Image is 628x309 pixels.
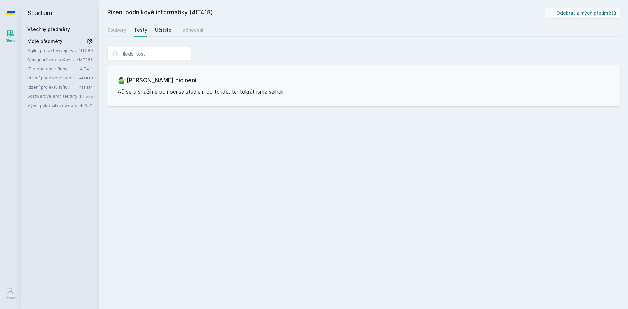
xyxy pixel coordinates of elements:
[107,27,126,33] div: Soubory
[77,57,93,62] a: 4ME486
[4,296,17,300] div: Uživatel
[134,24,147,37] a: Testy
[118,76,610,85] h3: 🤷‍♂️ [PERSON_NAME] nic není
[27,93,79,99] a: Softwarové architektury
[155,27,171,33] div: Učitelé
[79,75,93,80] a: 4IT418
[107,47,191,60] input: Hledej test
[27,26,70,32] a: Všechny předměty
[107,24,126,37] a: Soubory
[78,48,93,53] a: 4IT580
[27,102,80,109] a: Vývoj pokročilých webových aplikací v PHP
[179,24,203,37] a: Hodnocení
[27,84,79,90] a: Řízení projektů IS/ICT
[6,38,15,43] div: Study
[79,94,93,99] a: 4IT575
[27,65,80,72] a: IT a anatomie firmy
[155,24,171,37] a: Učitelé
[179,27,203,33] div: Hodnocení
[27,56,77,63] a: Design uživatelských rozhraní
[79,84,93,90] a: 4IT414
[134,27,147,33] div: Testy
[1,284,20,304] a: Uživatel
[1,26,20,46] a: Study
[80,103,93,108] a: 4IZ571
[118,88,610,95] p: Ač se ti snažíme pomoci se studiem co to jde, tentokrát jsme selhali.
[27,38,62,44] span: Moje předměty
[27,47,78,54] a: Agilní projekt vývoje webové aplikace
[545,8,620,18] button: Odebrat z mých předmětů
[107,8,545,18] h2: Řízení podnikové informatiky (4IT418)
[27,75,79,81] a: Řízení podnikové informatiky
[80,66,93,71] a: 4IT411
